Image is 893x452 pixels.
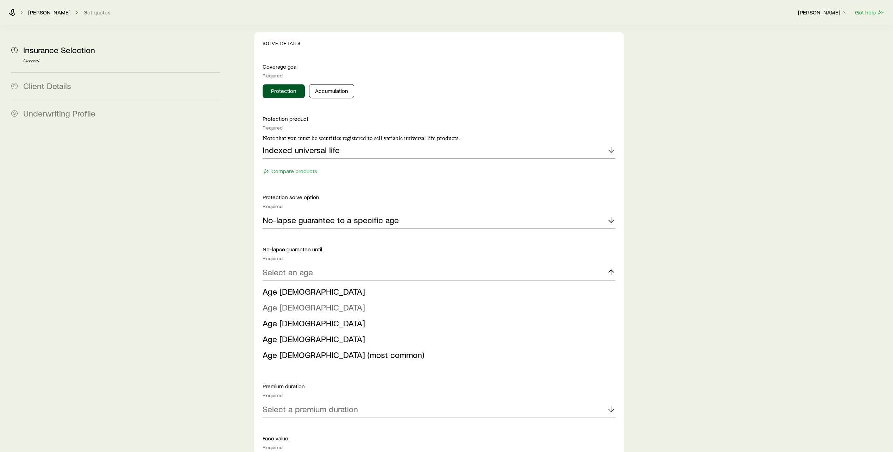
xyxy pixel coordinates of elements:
[263,63,615,70] p: Coverage goal
[263,125,615,131] div: Required
[263,383,615,390] p: Premium duration
[83,9,111,16] button: Get quotes
[23,45,95,55] span: Insurance Selection
[23,108,95,118] span: Underwriting Profile
[855,8,885,17] button: Get help
[263,267,313,277] p: Select an age
[263,318,365,328] span: Age [DEMOGRAPHIC_DATA]
[263,347,611,363] li: Age 121 (most common)
[23,81,71,91] span: Client Details
[263,300,611,315] li: Age 90
[263,194,615,201] p: Protection solve option
[28,9,70,16] p: [PERSON_NAME]
[263,145,340,155] p: Indexed universal life
[309,84,354,98] button: Accumulation
[263,215,399,225] p: No-lapse guarantee to a specific age
[263,331,611,347] li: Age 100
[263,445,615,450] div: Required
[263,404,358,414] p: Select a premium duration
[263,284,611,300] li: Age 85
[263,435,615,442] p: Face value
[263,135,615,142] p: Note that you must be securities registered to sell variable universal life products.
[11,83,18,89] span: 2
[11,110,18,117] span: 3
[263,203,615,209] div: Required
[263,40,615,46] p: Solve Details
[798,9,849,16] p: [PERSON_NAME]
[263,315,611,331] li: Age 95
[263,256,615,261] div: Required
[263,84,305,98] button: Protection
[263,393,615,398] div: Required
[263,350,424,360] span: Age [DEMOGRAPHIC_DATA] (most common)
[263,115,615,122] p: Protection product
[263,246,615,253] p: No-lapse guarantee until
[263,73,615,79] div: Required
[263,167,317,175] button: Compare products
[11,47,18,53] span: 1
[798,8,849,17] button: [PERSON_NAME]
[23,58,220,64] p: Current
[263,334,365,344] span: Age [DEMOGRAPHIC_DATA]
[263,302,365,312] span: Age [DEMOGRAPHIC_DATA]
[263,286,365,296] span: Age [DEMOGRAPHIC_DATA]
